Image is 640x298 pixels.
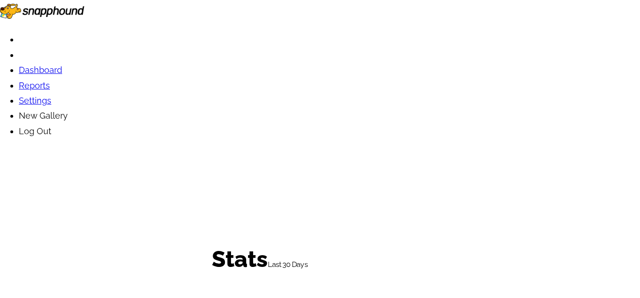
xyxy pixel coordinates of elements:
small: Last 30 Days [268,260,308,269]
a: Settings [19,96,51,105]
a: New Gallery [19,111,68,121]
a: Reports [19,81,50,90]
a: Log Out [19,126,51,136]
a: Dashboard [19,65,62,75]
h1: Stats [212,248,428,272]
